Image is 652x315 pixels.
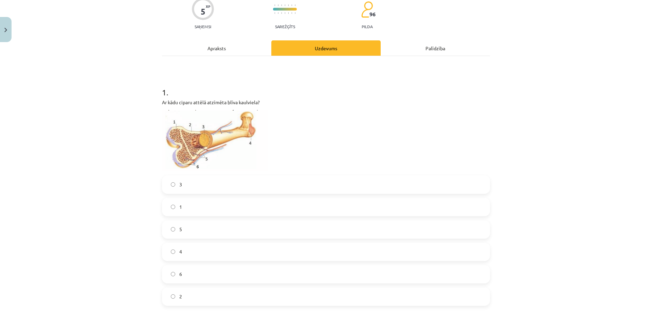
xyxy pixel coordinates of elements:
[171,227,175,231] input: 5
[295,4,295,6] img: icon-short-line-57e1e144782c952c97e751825c79c345078a6d821885a25fce030b3d8c18986b.svg
[201,7,205,16] div: 5
[171,249,175,254] input: 4
[275,24,295,29] p: Sarežģīts
[288,4,289,6] img: icon-short-line-57e1e144782c952c97e751825c79c345078a6d821885a25fce030b3d8c18986b.svg
[162,40,271,56] div: Apraksts
[271,40,381,56] div: Uzdevums
[362,24,373,29] p: pilda
[206,4,210,8] span: XP
[171,182,175,187] input: 3
[361,1,373,18] img: students-c634bb4e5e11cddfef0936a35e636f08e4e9abd3cc4e673bd6f9a4125e45ecb1.svg
[381,40,490,56] div: Palīdzība
[179,271,182,278] span: 6
[369,11,376,17] span: 96
[192,24,214,29] p: Saņemsi
[162,76,490,97] h1: 1 .
[278,12,278,14] img: icon-short-line-57e1e144782c952c97e751825c79c345078a6d821885a25fce030b3d8c18986b.svg
[295,12,295,14] img: icon-short-line-57e1e144782c952c97e751825c79c345078a6d821885a25fce030b3d8c18986b.svg
[162,99,490,106] p: Ar kādu ciparu attēlā atzīmēta blīva kaulviela?
[171,272,175,276] input: 6
[171,205,175,209] input: 1
[4,28,7,32] img: icon-close-lesson-0947bae3869378f0d4975bcd49f059093ad1ed9edebbc8119c70593378902aed.svg
[171,294,175,299] input: 2
[278,4,278,6] img: icon-short-line-57e1e144782c952c97e751825c79c345078a6d821885a25fce030b3d8c18986b.svg
[281,12,282,14] img: icon-short-line-57e1e144782c952c97e751825c79c345078a6d821885a25fce030b3d8c18986b.svg
[179,226,182,233] span: 5
[179,248,182,255] span: 4
[179,203,182,210] span: 1
[281,4,282,6] img: icon-short-line-57e1e144782c952c97e751825c79c345078a6d821885a25fce030b3d8c18986b.svg
[288,12,289,14] img: icon-short-line-57e1e144782c952c97e751825c79c345078a6d821885a25fce030b3d8c18986b.svg
[179,181,182,188] span: 3
[179,293,182,300] span: 2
